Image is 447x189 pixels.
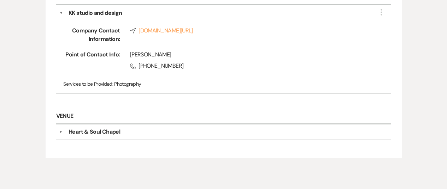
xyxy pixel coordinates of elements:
[63,50,120,73] span: Point of Contact Info:
[63,81,113,87] span: Services to be Provided:
[69,9,122,17] div: KK studio and design
[130,26,371,35] a: [DOMAIN_NAME][URL]
[59,9,63,17] button: ▼
[69,128,120,136] div: Heart & Soul Chapel
[130,62,371,70] span: [PHONE_NUMBER]
[63,80,383,88] p: Photography
[57,130,65,134] button: ▼
[130,50,371,59] div: [PERSON_NAME]
[63,26,120,43] span: Company Contact Information:
[56,109,391,124] h6: Venue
